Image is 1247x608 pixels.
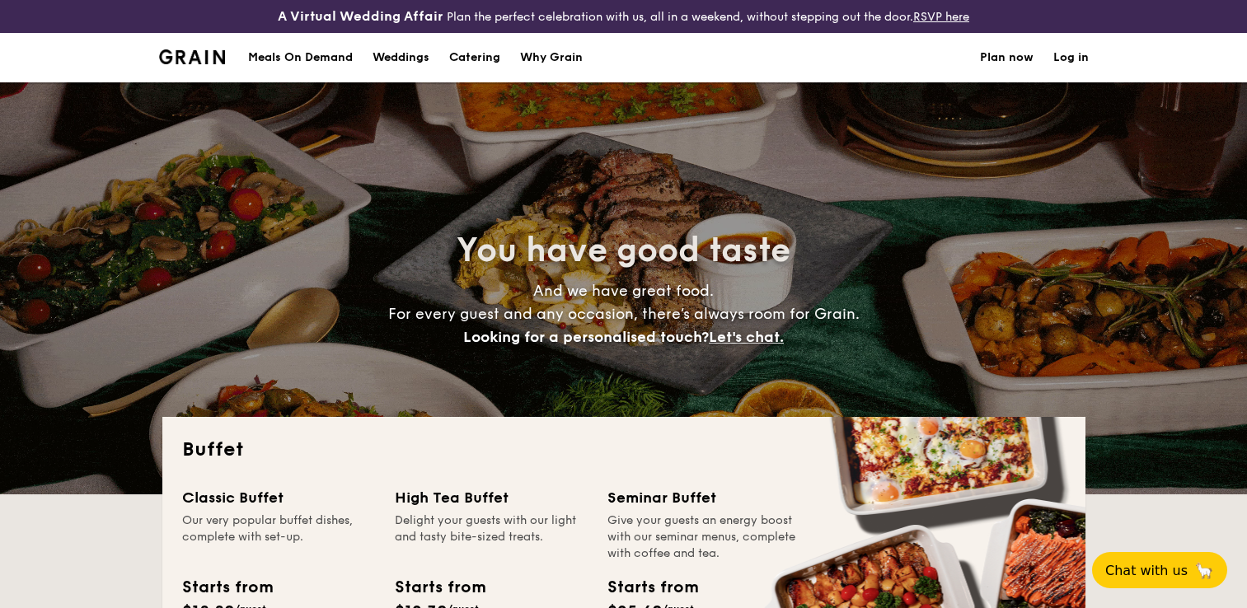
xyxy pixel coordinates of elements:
[709,328,784,346] span: Let's chat.
[510,33,593,82] a: Why Grain
[1105,563,1188,578] span: Chat with us
[159,49,226,64] img: Grain
[607,512,800,562] div: Give your guests an energy boost with our seminar menus, complete with coffee and tea.
[363,33,439,82] a: Weddings
[913,10,969,24] a: RSVP here
[395,512,588,562] div: Delight your guests with our light and tasty bite-sized treats.
[1053,33,1089,82] a: Log in
[395,486,588,509] div: High Tea Buffet
[463,328,709,346] span: Looking for a personalised touch?
[182,575,272,600] div: Starts from
[520,33,583,82] div: Why Grain
[278,7,443,26] h4: A Virtual Wedding Affair
[1092,552,1227,588] button: Chat with us🦙
[182,512,375,562] div: Our very popular buffet dishes, complete with set-up.
[607,486,800,509] div: Seminar Buffet
[373,33,429,82] div: Weddings
[159,49,226,64] a: Logotype
[182,486,375,509] div: Classic Buffet
[1194,561,1214,580] span: 🦙
[607,575,697,600] div: Starts from
[208,7,1039,26] div: Plan the perfect celebration with us, all in a weekend, without stepping out the door.
[395,575,485,600] div: Starts from
[238,33,363,82] a: Meals On Demand
[182,437,1066,463] h2: Buffet
[388,282,860,346] span: And we have great food. For every guest and any occasion, there’s always room for Grain.
[457,231,790,270] span: You have good taste
[449,33,500,82] h1: Catering
[439,33,510,82] a: Catering
[980,33,1034,82] a: Plan now
[248,33,353,82] div: Meals On Demand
